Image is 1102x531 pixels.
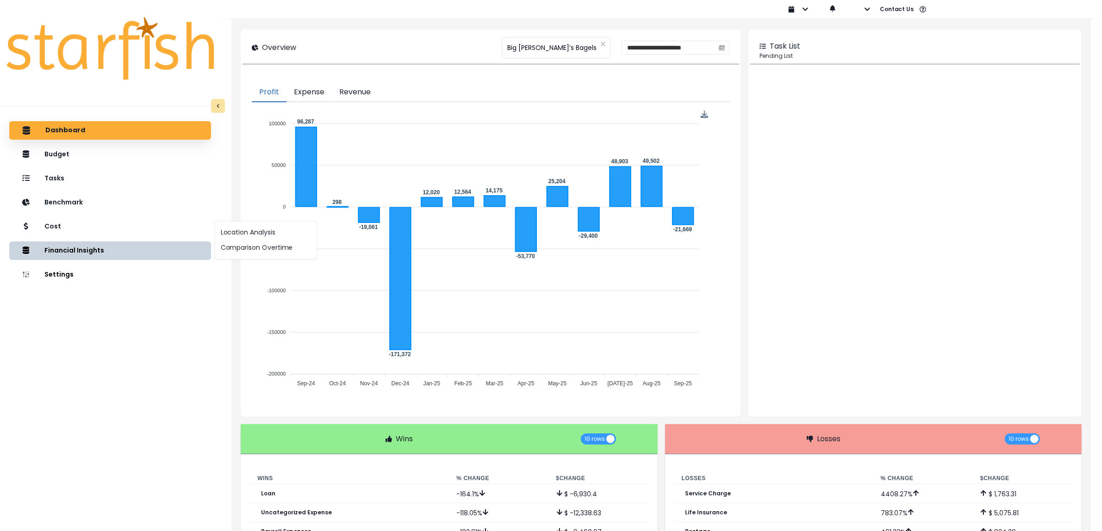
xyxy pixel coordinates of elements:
[45,126,85,135] p: Dashboard
[252,83,286,102] button: Profit
[873,473,973,484] th: % Change
[600,39,606,49] button: Clear
[674,473,873,484] th: Losses
[973,484,1072,503] td: $ 1,763.31
[215,225,317,240] button: Location Analysis
[585,433,605,445] span: 10 rows
[549,473,648,484] th: $ Change
[549,503,648,522] td: $ -12,338.63
[44,150,69,158] p: Budget
[261,490,275,497] p: Loan
[643,380,661,387] tspan: Aug-25
[701,111,709,118] div: Menu
[250,473,449,484] th: Wins
[873,503,973,522] td: 783.07 %
[360,380,378,387] tspan: Nov-24
[817,433,841,445] p: Losses
[580,380,598,387] tspan: Jun-25
[261,509,332,516] p: Uncategorized Expense
[760,52,1071,60] p: Pending List
[44,222,61,230] p: Cost
[9,169,211,188] button: Tasks
[9,193,211,212] button: Benchmark
[449,503,548,522] td: -118.05 %
[600,41,606,47] svg: close
[272,162,286,168] tspan: 50000
[392,380,410,387] tspan: Dec-24
[1009,433,1029,445] span: 10 rows
[396,433,413,445] p: Wins
[286,83,332,102] button: Expense
[549,484,648,503] td: $ -6,930.4
[44,198,83,206] p: Benchmark
[685,490,731,497] p: Service Charge
[267,371,286,377] tspan: -200000
[548,380,567,387] tspan: May-25
[283,204,286,210] tspan: 0
[297,380,315,387] tspan: Sep-24
[486,380,504,387] tspan: Mar-25
[973,473,1072,484] th: $ Change
[44,174,64,182] p: Tasks
[9,217,211,236] button: Cost
[701,111,709,118] img: Download Profit
[719,44,725,51] svg: calendar
[9,121,211,140] button: Dashboard
[449,473,548,484] th: % Change
[330,380,346,387] tspan: Oct-24
[685,509,728,516] p: Life Insurance
[454,380,472,387] tspan: Feb-25
[269,121,286,126] tspan: 100000
[507,38,597,57] span: Big [PERSON_NAME]’s Bagels
[873,484,973,503] td: 4408.27 %
[518,380,535,387] tspan: Apr-25
[262,42,296,53] p: Overview
[9,241,211,260] button: Financial Insights
[770,41,800,52] p: Task List
[449,484,548,503] td: -164.1 %
[423,380,441,387] tspan: Jan-25
[9,145,211,164] button: Budget
[973,503,1072,522] td: $ 5,075.81
[267,288,286,293] tspan: -100000
[267,329,286,335] tspan: -150000
[608,380,633,387] tspan: [DATE]-25
[215,240,317,255] button: Comparison Overtime
[674,380,692,387] tspan: Sep-25
[332,83,378,102] button: Revenue
[9,265,211,284] button: Settings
